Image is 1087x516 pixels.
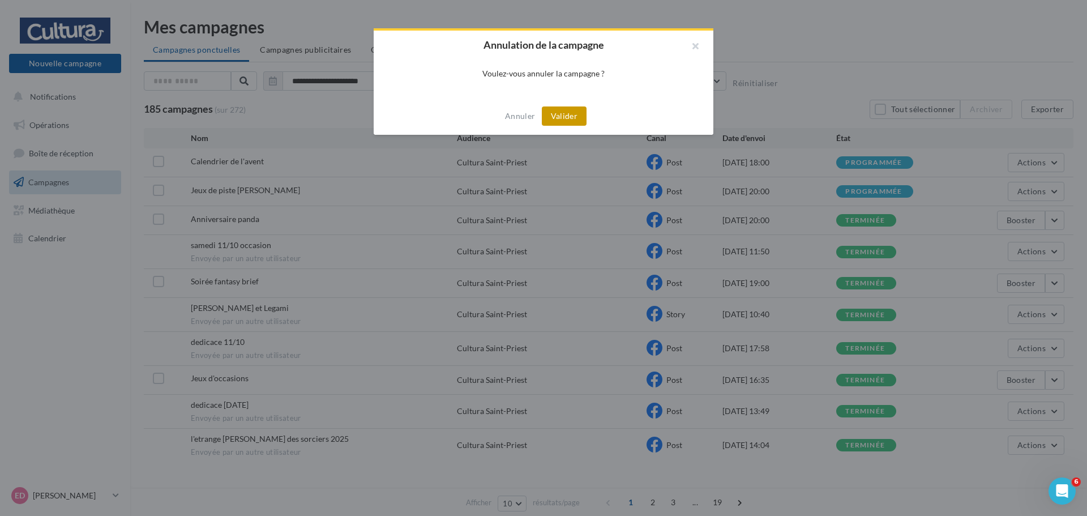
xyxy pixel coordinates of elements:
span: 6 [1072,477,1081,487]
button: Annuler [500,109,540,123]
iframe: Intercom live chat [1049,477,1076,505]
h2: Annulation de la campagne [392,40,695,50]
button: Valider [542,106,587,126]
div: Voulez-vous annuler la campagne ? [392,68,695,79]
